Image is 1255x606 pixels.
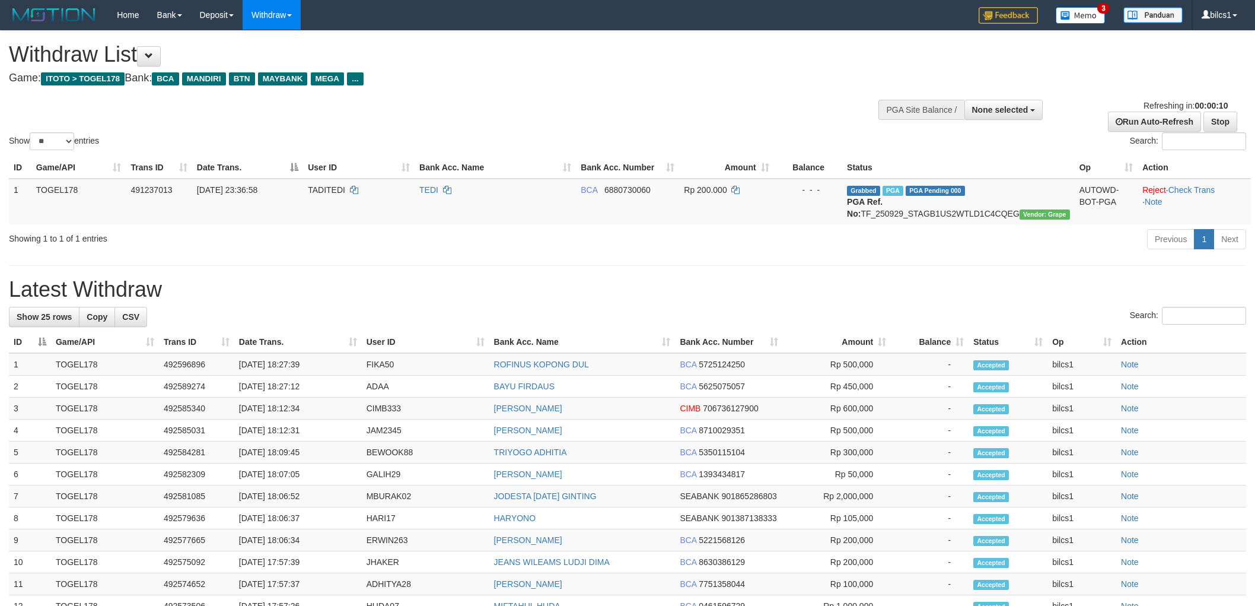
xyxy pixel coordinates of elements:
td: BEWOOK88 [362,442,489,464]
span: CIMB [680,404,700,413]
th: Date Trans.: activate to sort column descending [192,157,303,179]
a: Reject [1142,185,1166,195]
span: SEABANK [680,513,719,523]
h1: Latest Withdraw [9,278,1246,302]
a: 1 [1194,229,1214,249]
th: ID [9,157,31,179]
span: Copy 5625075057 to clipboard [699,382,745,391]
h4: Game: Bank: [9,72,825,84]
td: Rp 200,000 [783,529,891,551]
th: Bank Acc. Name: activate to sort column ascending [489,331,676,353]
td: Rp 105,000 [783,507,891,529]
a: Note [1121,382,1139,391]
a: JODESTA [DATE] GINTING [494,491,597,501]
td: - [891,442,969,464]
td: bilcs1 [1047,464,1116,486]
td: 1 [9,353,51,376]
a: Stop [1203,112,1237,132]
span: ... [347,72,363,85]
a: ROFINUS KOPONG DUL [494,360,589,369]
span: Copy 706736127900 to clipboard [703,404,758,413]
h1: Withdraw List [9,43,825,66]
a: Note [1121,469,1139,479]
span: MEGA [311,72,345,85]
td: Rp 100,000 [783,573,891,595]
a: Run Auto-Refresh [1108,112,1201,132]
td: Rp 600,000 [783,398,891,420]
a: CSV [114,307,147,327]
select: Showentries [30,132,74,150]
span: Copy 7751358044 to clipboard [699,579,745,589]
span: BTN [229,72,255,85]
input: Search: [1162,307,1246,325]
span: Accepted [973,360,1009,370]
td: JHAKER [362,551,489,573]
th: User ID: activate to sort column ascending [303,157,415,179]
th: Op: activate to sort column ascending [1075,157,1138,179]
td: 492575092 [159,551,234,573]
th: Amount: activate to sort column ascending [783,331,891,353]
a: Note [1121,448,1139,457]
span: BCA [680,360,696,369]
span: 491237013 [130,185,172,195]
a: BAYU FIRDAUS [494,382,555,391]
span: BCA [581,185,597,195]
td: · · [1138,179,1251,224]
span: TADITEDI [308,185,345,195]
td: JAM2345 [362,420,489,442]
td: bilcs1 [1047,376,1116,398]
div: Showing 1 to 1 of 1 entries [9,228,514,245]
span: Copy 8710029351 to clipboard [699,426,745,435]
td: Rp 2,000,000 [783,486,891,507]
td: 492581085 [159,486,234,507]
span: Copy 5725124250 to clipboard [699,360,745,369]
span: Copy 5221568126 to clipboard [699,535,745,545]
span: Accepted [973,536,1009,546]
a: Note [1121,491,1139,501]
span: 3 [1097,3,1110,14]
input: Search: [1162,132,1246,150]
td: 492577665 [159,529,234,551]
td: 11 [9,573,51,595]
span: Copy [87,312,107,322]
td: TOGEL178 [51,398,159,420]
td: 492585340 [159,398,234,420]
a: [PERSON_NAME] [494,579,562,589]
th: Bank Acc. Number: activate to sort column ascending [675,331,783,353]
a: Note [1121,579,1139,589]
span: BCA [680,557,696,567]
td: 10 [9,551,51,573]
a: [PERSON_NAME] [494,404,562,413]
td: ADHITYA28 [362,573,489,595]
td: [DATE] 18:07:05 [234,464,362,486]
span: Copy 5350115104 to clipboard [699,448,745,457]
td: [DATE] 18:12:34 [234,398,362,420]
span: BCA [680,448,696,457]
span: Accepted [973,580,1009,590]
div: - - - [779,184,837,196]
th: Game/API: activate to sort column ascending [51,331,159,353]
td: bilcs1 [1047,529,1116,551]
td: 2 [9,376,51,398]
td: bilcs1 [1047,420,1116,442]
td: TOGEL178 [51,551,159,573]
td: - [891,573,969,595]
span: PGA Pending [906,186,965,196]
td: 8 [9,507,51,529]
td: 492584281 [159,442,234,464]
td: CIMB333 [362,398,489,420]
a: [PERSON_NAME] [494,469,562,479]
span: MANDIRI [182,72,226,85]
img: MOTION_logo.png [9,6,99,24]
td: FIKA50 [362,353,489,376]
td: bilcs1 [1047,573,1116,595]
th: ID: activate to sort column descending [9,331,51,353]
td: [DATE] 18:27:12 [234,376,362,398]
td: TF_250929_STAGB1US2WTLD1C4CQEG [842,179,1075,224]
span: BCA [680,382,696,391]
th: Balance: activate to sort column ascending [891,331,969,353]
a: Note [1121,513,1139,523]
span: Accepted [973,514,1009,524]
th: Action [1138,157,1251,179]
td: - [891,486,969,507]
